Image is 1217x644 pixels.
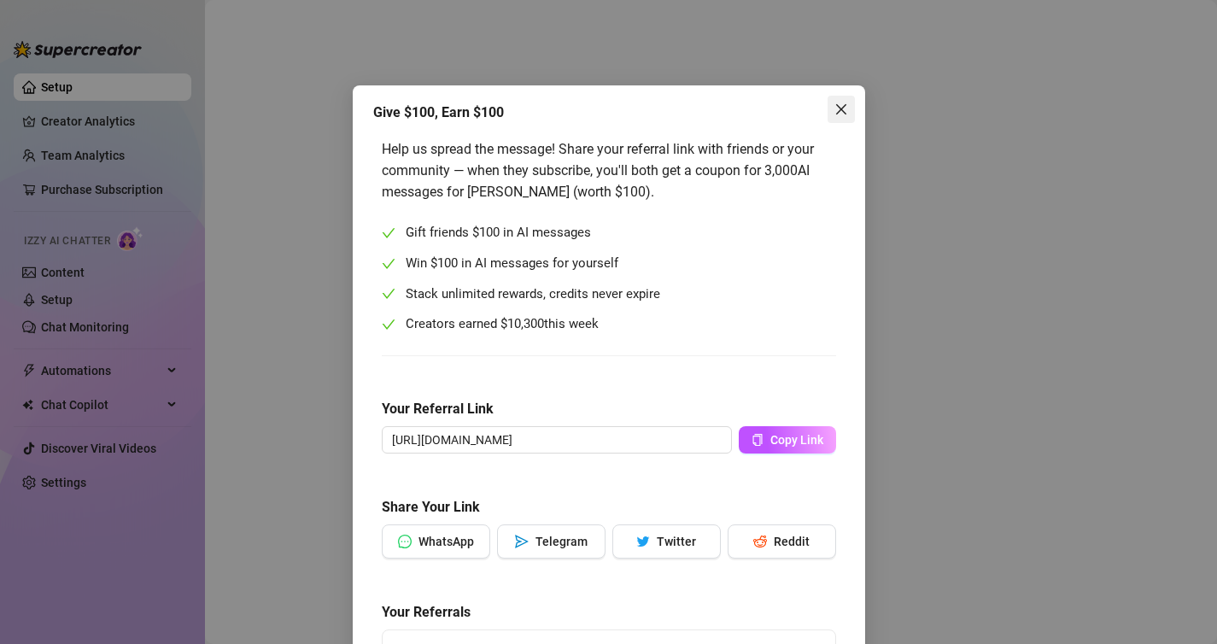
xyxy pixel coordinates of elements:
span: reddit [753,535,767,548]
span: Twitter [657,535,696,548]
span: copy [752,434,764,446]
span: send [515,535,529,548]
span: Win $100 in AI messages for yourself [406,254,618,274]
button: messageWhatsApp [382,524,490,559]
span: close [834,102,848,116]
span: check [382,318,395,331]
button: twitterTwitter [612,524,721,559]
h5: Share Your Link [382,497,836,518]
span: Telegram [535,535,588,548]
span: Gift friends $100 in AI messages [406,223,591,243]
span: Creators earned $ this week [406,314,599,335]
span: Reddit [774,535,810,548]
span: message [398,535,412,548]
span: Copy Link [770,433,823,447]
span: Stack unlimited rewards, credits never expire [406,284,660,305]
button: sendTelegram [497,524,606,559]
span: Close [828,102,855,116]
h5: Your Referrals [382,602,836,623]
span: twitter [636,535,650,548]
div: Give $100, Earn $100 [373,102,845,123]
span: check [382,287,395,301]
button: Copy Link [739,426,836,454]
button: Close [828,96,855,123]
button: redditReddit [728,524,836,559]
span: check [382,226,395,240]
span: WhatsApp [418,535,474,548]
div: Help us spread the message! Share your referral link with friends or your community — when they s... [382,138,836,202]
h5: Your Referral Link [382,399,836,419]
span: check [382,257,395,271]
